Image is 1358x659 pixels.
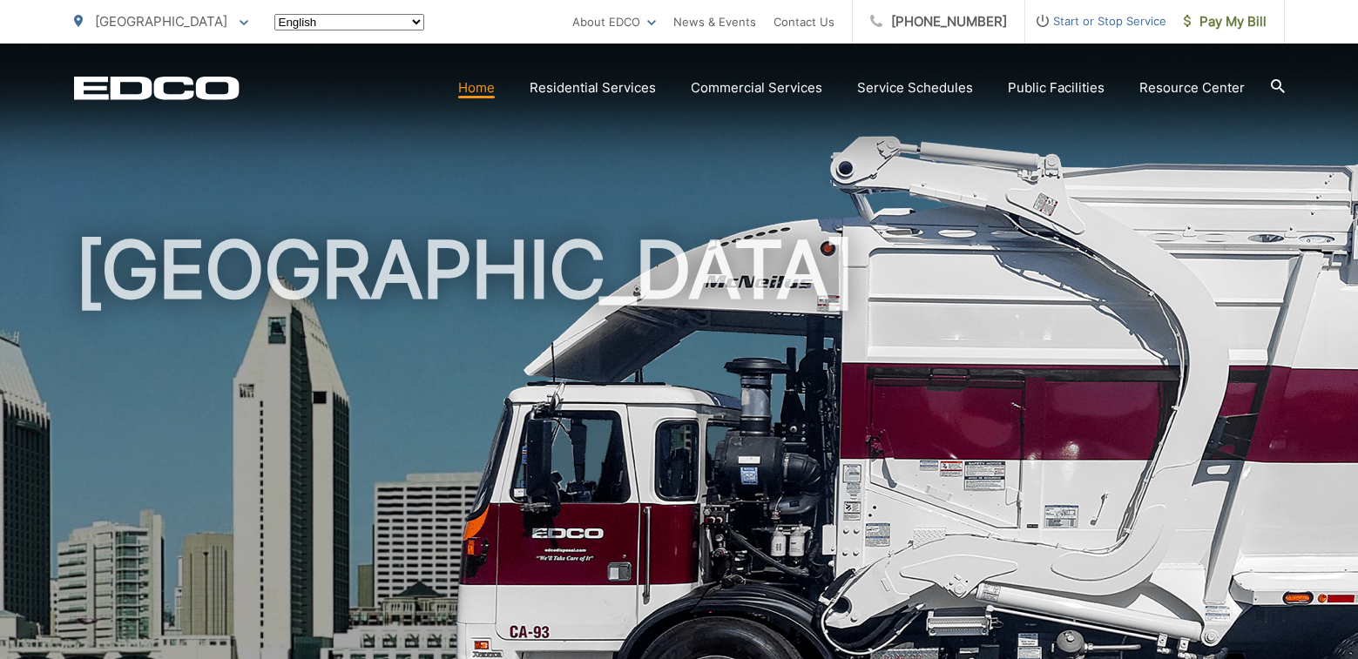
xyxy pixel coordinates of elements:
[530,77,656,98] a: Residential Services
[691,77,822,98] a: Commercial Services
[857,77,973,98] a: Service Schedules
[1008,77,1105,98] a: Public Facilities
[1139,77,1245,98] a: Resource Center
[572,11,656,32] a: About EDCO
[458,77,495,98] a: Home
[774,11,834,32] a: Contact Us
[274,14,424,30] select: Select a language
[1184,11,1267,32] span: Pay My Bill
[95,13,227,30] span: [GEOGRAPHIC_DATA]
[673,11,756,32] a: News & Events
[74,76,240,100] a: EDCD logo. Return to the homepage.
